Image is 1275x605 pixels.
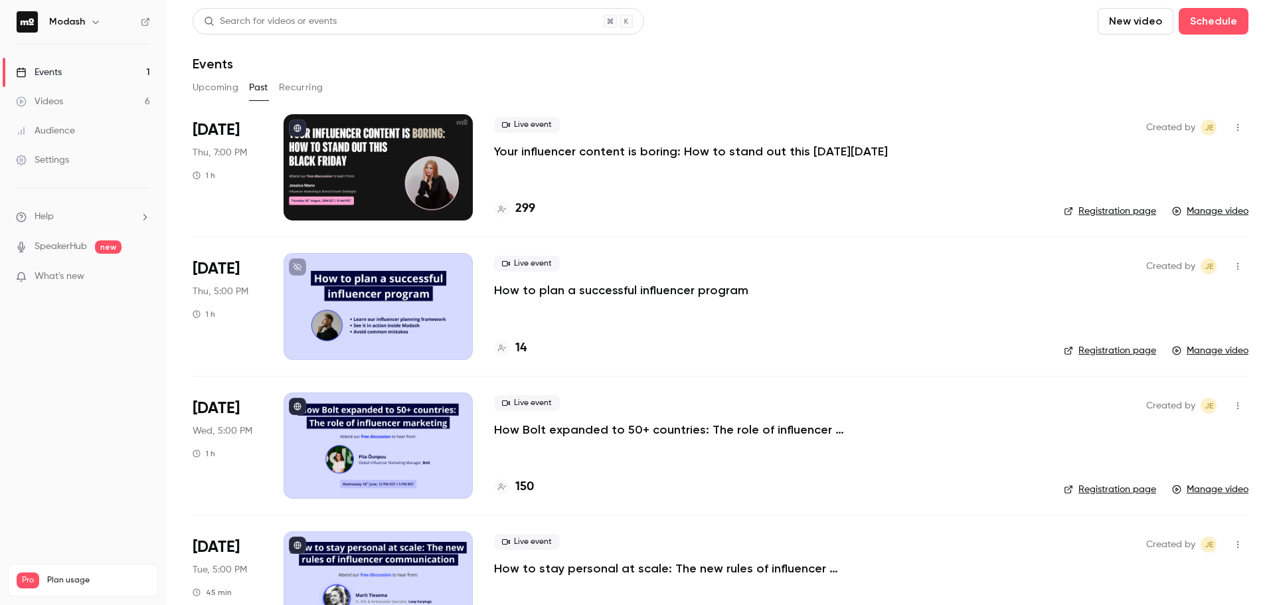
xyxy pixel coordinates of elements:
span: Tue, 5:00 PM [193,563,247,576]
div: 45 min [193,587,232,598]
span: JE [1205,398,1213,414]
span: Created by [1146,120,1195,135]
div: Aug 28 Thu, 7:00 PM (Europe/London) [193,114,262,220]
span: Pro [17,572,39,588]
h4: 14 [515,339,527,357]
a: 14 [494,339,527,357]
span: Live event [494,534,560,550]
span: JE [1205,120,1213,135]
a: How to plan a successful influencer program [494,282,748,298]
img: Modash [17,11,38,33]
span: Live event [494,256,560,272]
div: Jun 26 Thu, 5:00 PM (Europe/London) [193,253,262,359]
span: JE [1205,258,1213,274]
span: new [95,240,122,254]
iframe: Noticeable Trigger [134,271,150,283]
span: [DATE] [193,120,240,141]
button: Past [249,77,268,98]
span: Thu, 5:00 PM [193,285,248,298]
span: Created by [1146,398,1195,414]
a: Registration page [1064,344,1156,357]
div: Audience [16,124,75,137]
button: Schedule [1179,8,1248,35]
span: Jack Eaton [1201,120,1217,135]
a: Manage video [1172,483,1248,496]
span: JE [1205,537,1213,553]
h1: Events [193,56,233,72]
span: What's new [35,270,84,284]
button: New video [1098,8,1173,35]
span: Jack Eaton [1201,398,1217,414]
span: [DATE] [193,258,240,280]
span: Help [35,210,54,224]
a: How Bolt expanded to 50+ countries: The role of influencer marketing [494,422,892,438]
span: Jack Eaton [1201,537,1217,553]
div: Jun 18 Wed, 12:00 PM (America/New York) [193,392,262,499]
div: 1 h [193,309,215,319]
a: 299 [494,200,535,218]
a: Manage video [1172,205,1248,218]
h4: 299 [515,200,535,218]
span: Live event [494,395,560,411]
span: Thu, 7:00 PM [193,146,247,159]
div: Events [16,66,62,79]
h6: Modash [49,15,85,29]
span: Plan usage [47,575,149,586]
span: Created by [1146,258,1195,274]
span: Live event [494,117,560,133]
a: 150 [494,478,534,496]
div: Videos [16,95,63,108]
span: Created by [1146,537,1195,553]
a: How to stay personal at scale: The new rules of influencer communication [494,561,892,576]
a: Manage video [1172,344,1248,357]
a: Your influencer content is boring: How to stand out this [DATE][DATE] [494,143,888,159]
div: Search for videos or events [204,15,337,29]
div: 1 h [193,170,215,181]
a: SpeakerHub [35,240,87,254]
span: Jack Eaton [1201,258,1217,274]
h4: 150 [515,478,534,496]
a: Registration page [1064,205,1156,218]
button: Upcoming [193,77,238,98]
div: Settings [16,153,69,167]
span: [DATE] [193,537,240,558]
a: Registration page [1064,483,1156,496]
span: [DATE] [193,398,240,419]
div: 1 h [193,448,215,459]
span: Wed, 5:00 PM [193,424,252,438]
button: Recurring [279,77,323,98]
li: help-dropdown-opener [16,210,150,224]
